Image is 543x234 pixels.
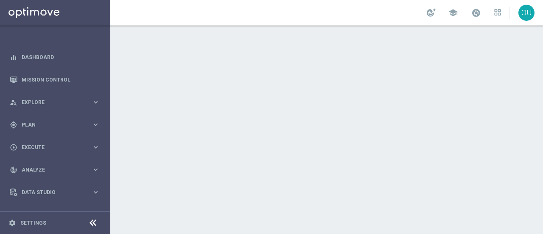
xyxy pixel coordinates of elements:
[10,121,17,129] i: gps_fixed
[22,68,100,91] a: Mission Control
[8,219,16,227] i: settings
[92,188,100,196] i: keyboard_arrow_right
[9,144,100,151] button: play_circle_outline Execute keyboard_arrow_right
[10,54,17,61] i: equalizer
[9,76,100,83] button: Mission Control
[10,144,92,151] div: Execute
[92,121,100,129] i: keyboard_arrow_right
[9,54,100,61] button: equalizer Dashboard
[20,220,46,226] a: Settings
[10,166,92,174] div: Analyze
[22,46,100,68] a: Dashboard
[10,121,92,129] div: Plan
[10,211,17,219] i: lightbulb
[10,99,17,106] i: person_search
[10,166,17,174] i: track_changes
[10,99,92,106] div: Explore
[10,189,92,196] div: Data Studio
[10,46,100,68] div: Dashboard
[92,166,100,174] i: keyboard_arrow_right
[92,98,100,106] i: keyboard_arrow_right
[9,99,100,106] button: person_search Explore keyboard_arrow_right
[22,145,92,150] span: Execute
[22,203,100,226] a: Optibot
[10,144,17,151] i: play_circle_outline
[22,100,92,105] span: Explore
[9,166,100,173] button: track_changes Analyze keyboard_arrow_right
[518,5,535,21] div: OU
[10,68,100,91] div: Mission Control
[22,122,92,127] span: Plan
[9,121,100,128] button: gps_fixed Plan keyboard_arrow_right
[448,8,458,17] span: school
[22,167,92,172] span: Analyze
[10,203,100,226] div: Optibot
[9,189,100,196] button: Data Studio keyboard_arrow_right
[92,143,100,151] i: keyboard_arrow_right
[22,190,92,195] span: Data Studio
